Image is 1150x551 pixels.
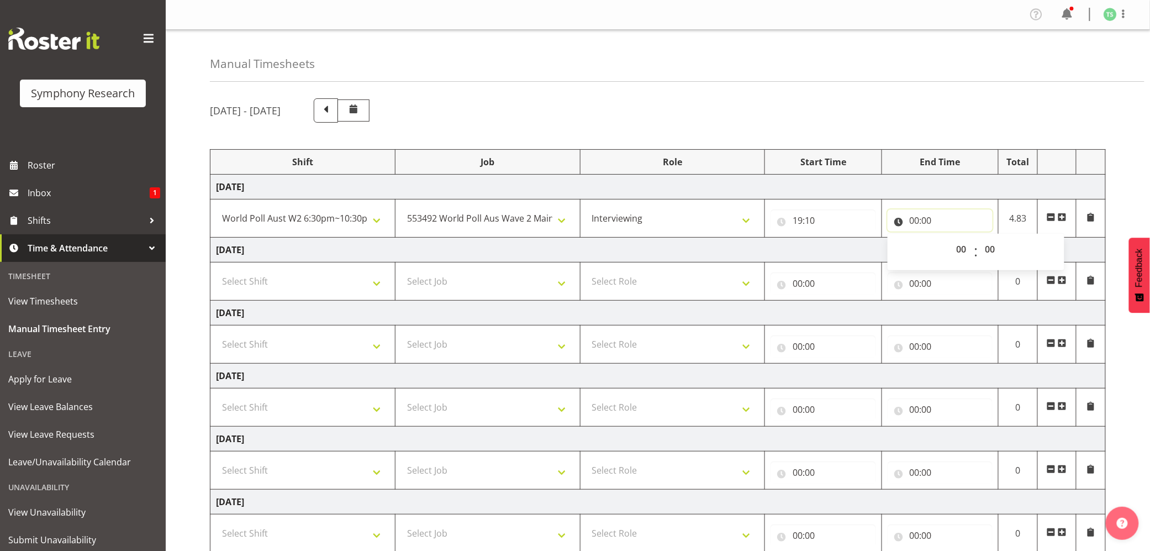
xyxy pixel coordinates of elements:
[999,263,1037,301] td: 0
[771,461,875,484] input: Click to select...
[586,155,759,169] div: Role
[150,187,160,198] span: 1
[771,272,875,295] input: Click to select...
[8,504,157,521] span: View Unavailability
[888,398,993,421] input: Click to select...
[210,364,1106,389] td: [DATE]
[771,335,875,358] input: Click to select...
[1004,155,1031,169] div: Total
[210,238,1106,263] td: [DATE]
[401,155,574,169] div: Job
[28,240,144,256] span: Time & Attendance
[8,321,157,337] span: Manual Timesheet Entry
[210,427,1106,452] td: [DATE]
[210,301,1106,326] td: [DATE]
[8,532,157,548] span: Submit Unavailability
[771,524,875,547] input: Click to select...
[210,104,281,117] h5: [DATE] - [DATE]
[210,57,315,70] h4: Manual Timesheets
[771,398,875,421] input: Click to select...
[28,185,150,201] span: Inbox
[3,315,163,343] a: Manual Timesheet Entry
[999,326,1037,364] td: 0
[3,343,163,365] div: Leave
[210,175,1106,200] td: [DATE]
[8,371,157,387] span: Apply for Leave
[888,524,993,547] input: Click to select...
[771,155,875,169] div: Start Time
[3,393,163,421] a: View Leave Balances
[888,209,993,232] input: Click to select...
[3,421,163,448] a: View Leave Requests
[999,200,1037,238] td: 4.83
[28,212,144,229] span: Shifts
[3,287,163,315] a: View Timesheets
[8,426,157,443] span: View Leave Requests
[3,448,163,476] a: Leave/Unavailability Calendar
[1104,8,1117,21] img: tanya-stebbing1954.jpg
[1129,238,1150,313] button: Feedback - Show survey
[974,238,978,266] span: :
[888,335,993,358] input: Click to select...
[1135,249,1144,287] span: Feedback
[31,85,135,102] div: Symphony Research
[999,389,1037,427] td: 0
[216,155,389,169] div: Shift
[999,452,1037,490] td: 0
[8,28,99,50] img: Rosterit website logo
[8,454,157,470] span: Leave/Unavailability Calendar
[888,461,993,484] input: Click to select...
[1117,518,1128,529] img: help-xxl-2.png
[28,157,160,174] span: Roster
[3,476,163,498] div: Unavailability
[8,398,157,415] span: View Leave Balances
[210,490,1106,515] td: [DATE]
[888,272,993,295] input: Click to select...
[3,265,163,287] div: Timesheet
[8,293,157,309] span: View Timesheets
[888,155,993,169] div: End Time
[3,365,163,393] a: Apply for Leave
[3,498,163,526] a: View Unavailability
[771,209,875,232] input: Click to select...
